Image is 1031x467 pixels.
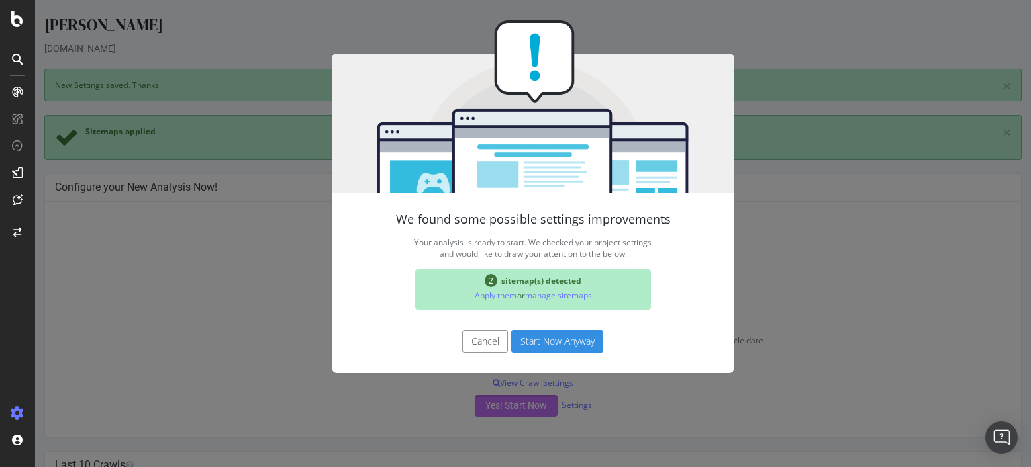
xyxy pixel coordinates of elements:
[490,290,557,301] a: manage sitemaps
[428,330,473,353] button: Cancel
[324,233,673,263] p: Your analysis is ready to start. We checked your project settings and would like to draw your att...
[467,275,546,286] span: sitemap(s) detected
[324,213,673,226] h4: We found some possible settings improvements
[440,290,482,301] a: Apply them
[386,286,611,304] p: or
[450,274,462,287] span: 2
[297,20,699,193] img: You're all set!
[985,421,1018,454] div: Open Intercom Messenger
[477,330,569,353] button: Start Now Anyway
